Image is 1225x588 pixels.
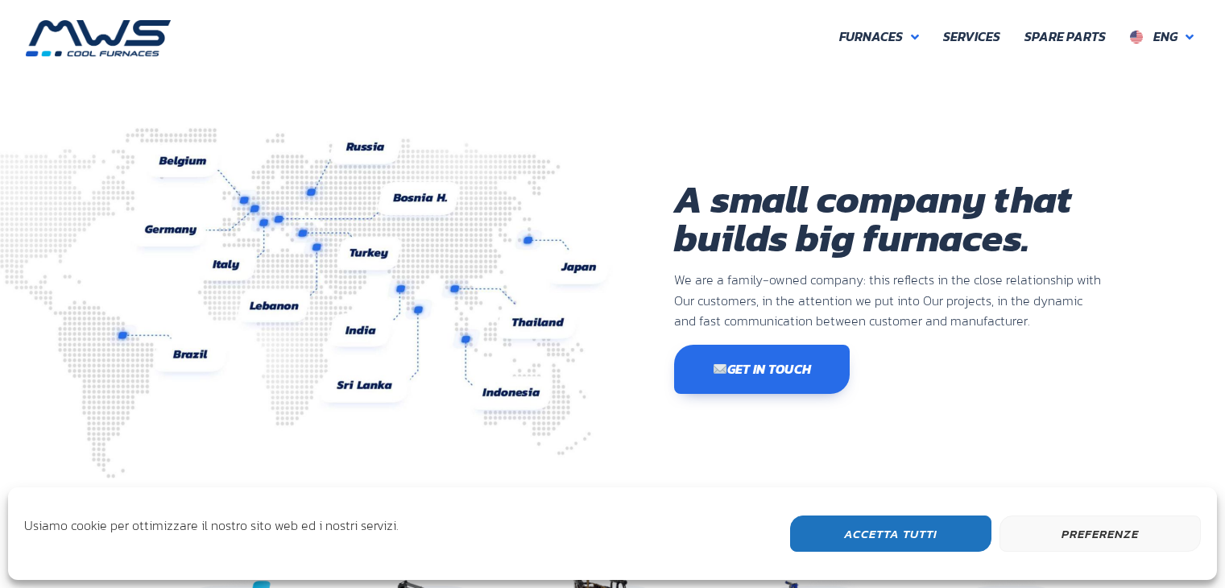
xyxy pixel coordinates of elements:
a: Services [931,20,1012,54]
button: Accetta Tutti [790,516,991,552]
span: Get in touch [713,362,812,375]
span: Spare Parts [1024,27,1106,48]
a: ✉️Get in touch [674,345,850,394]
div: Usiamo cookie per ottimizzare il nostro sito web ed i nostri servizi. [24,516,399,548]
button: Preferenze [999,516,1201,552]
p: We are a family-owned company: this reflects in the close relationship with Our customers, in the... [674,270,1103,332]
span: Furnaces [839,27,903,48]
span: Services [943,27,1000,48]
img: MWS Industrial Furnaces [26,20,171,56]
img: ✉️ [714,362,726,375]
a: Furnaces [827,20,931,54]
a: Spare Parts [1012,20,1118,54]
a: Eng [1118,20,1206,54]
h1: A small company that builds big furnaces. [674,180,1103,257]
span: Eng [1153,27,1177,46]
